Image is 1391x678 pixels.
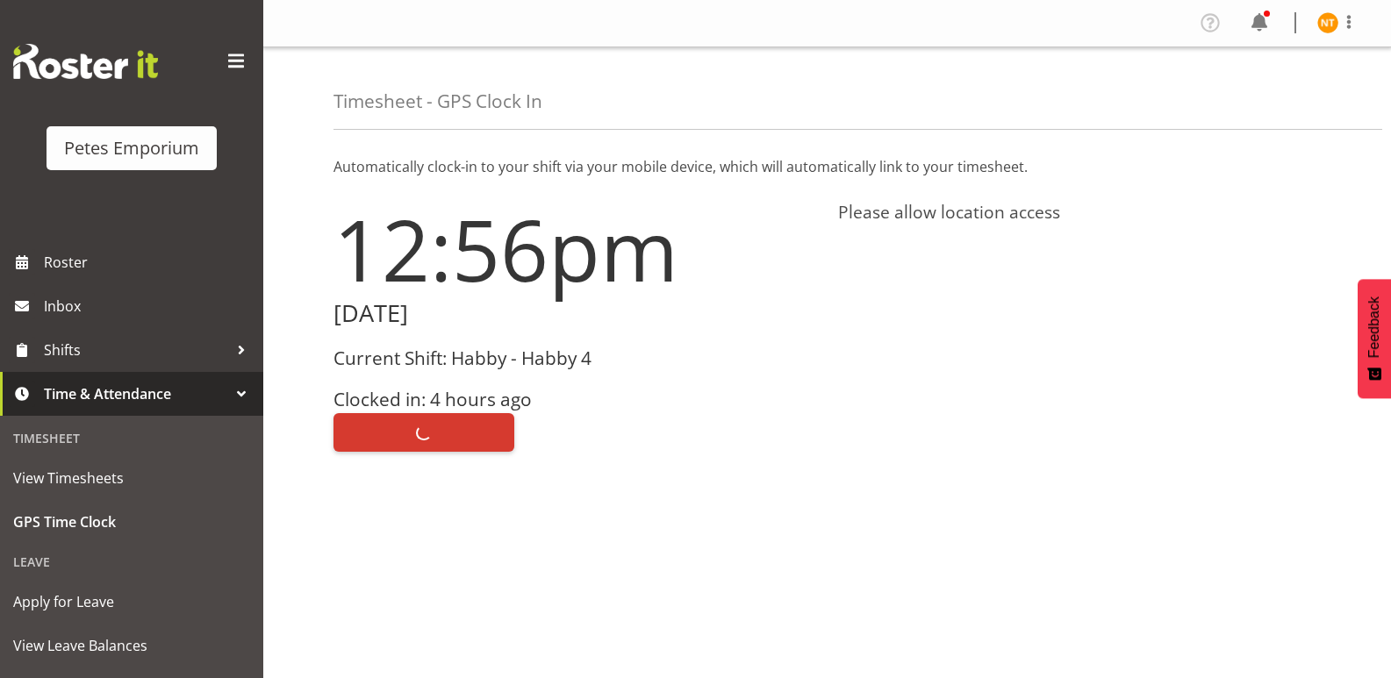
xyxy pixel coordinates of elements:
h2: [DATE] [333,300,817,327]
h4: Timesheet - GPS Clock In [333,91,542,111]
button: Feedback - Show survey [1358,279,1391,398]
h3: Clocked in: 4 hours ago [333,389,817,410]
img: nicole-thomson8388.jpg [1317,12,1338,33]
span: Inbox [44,293,255,319]
div: Petes Emporium [64,135,199,161]
a: View Leave Balances [4,624,259,667]
span: View Leave Balances [13,632,250,659]
span: GPS Time Clock [13,509,250,535]
img: Rosterit website logo [13,44,158,79]
div: Leave [4,544,259,580]
span: Roster [44,249,255,275]
a: View Timesheets [4,456,259,500]
h1: 12:56pm [333,202,817,296]
span: Shifts [44,337,228,363]
span: Feedback [1366,296,1382,358]
span: Time & Attendance [44,381,228,407]
div: Timesheet [4,420,259,456]
span: View Timesheets [13,465,250,491]
h4: Please allow location access [838,202,1322,223]
a: Apply for Leave [4,580,259,624]
a: GPS Time Clock [4,500,259,544]
h3: Current Shift: Habby - Habby 4 [333,348,817,368]
p: Automatically clock-in to your shift via your mobile device, which will automatically link to you... [333,156,1321,177]
span: Apply for Leave [13,589,250,615]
